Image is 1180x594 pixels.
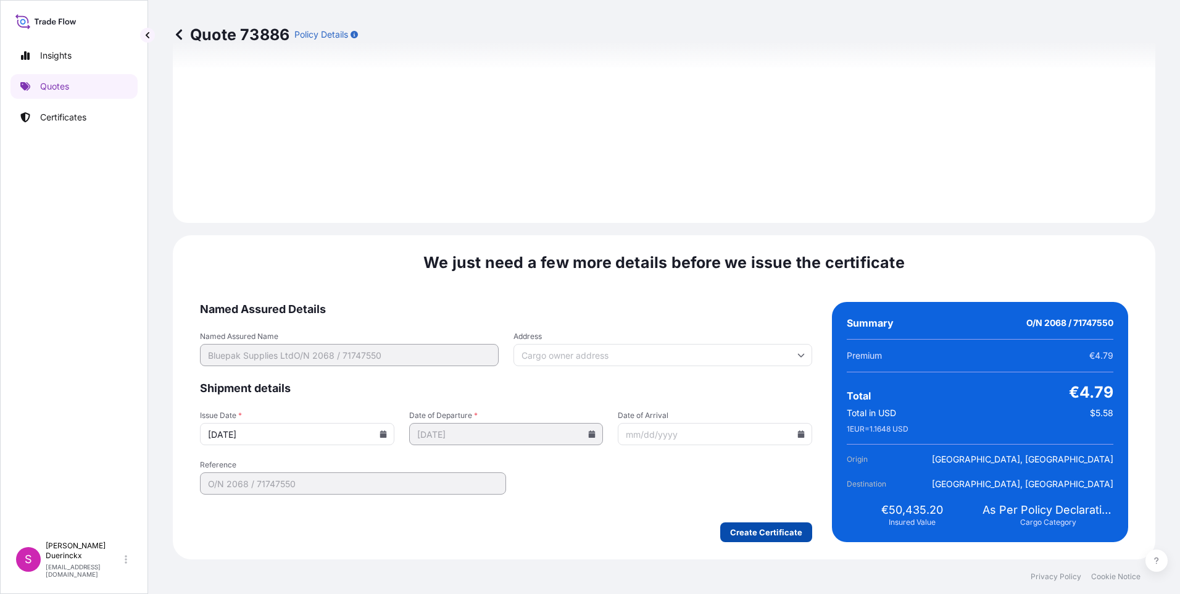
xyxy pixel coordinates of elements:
a: Privacy Policy [1031,572,1081,582]
span: Insured Value [889,517,936,527]
span: Origin [847,453,916,466]
span: [GEOGRAPHIC_DATA], [GEOGRAPHIC_DATA] [932,453,1113,466]
span: Named Assured Details [200,302,812,317]
span: Date of Arrival [618,411,812,420]
span: O/N 2068 / 71747550 [1026,317,1113,329]
span: Summary [847,317,894,329]
button: Create Certificate [720,522,812,542]
p: Quote 73886 [173,25,289,44]
span: Total in USD [847,407,896,419]
span: Shipment details [200,381,812,396]
span: [GEOGRAPHIC_DATA], [GEOGRAPHIC_DATA] [932,478,1113,490]
span: €50,435.20 [881,503,943,517]
input: mm/dd/yyyy [200,423,394,445]
span: Premium [847,349,882,362]
p: Quotes [40,80,69,93]
input: Cargo owner address [513,344,812,366]
a: Certificates [10,105,138,130]
span: Issue Date [200,411,394,420]
p: Certificates [40,111,86,123]
span: $5.58 [1090,407,1113,419]
a: Cookie Notice [1091,572,1141,582]
p: [PERSON_NAME] Duerinckx [46,541,122,561]
span: Destination [847,478,916,490]
span: Address [513,332,812,341]
span: Cargo Category [1020,517,1076,527]
input: Your internal reference [200,472,506,495]
span: As Per Policy Declaration [983,503,1113,517]
span: 1 EUR = 1.1648 USD [847,424,908,434]
span: €4.79 [1069,382,1113,402]
a: Quotes [10,74,138,99]
span: Total [847,390,871,402]
span: Named Assured Name [200,332,499,341]
p: Insights [40,49,72,62]
p: [EMAIL_ADDRESS][DOMAIN_NAME] [46,563,122,578]
span: Date of Departure [409,411,604,420]
span: Reference [200,460,506,470]
span: S [25,553,32,566]
span: We just need a few more details before we issue the certificate [423,253,905,272]
input: mm/dd/yyyy [618,423,812,445]
input: mm/dd/yyyy [409,423,604,445]
p: Policy Details [294,28,348,41]
p: Create Certificate [730,526,802,538]
span: €4.79 [1089,349,1113,362]
a: Insights [10,43,138,68]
